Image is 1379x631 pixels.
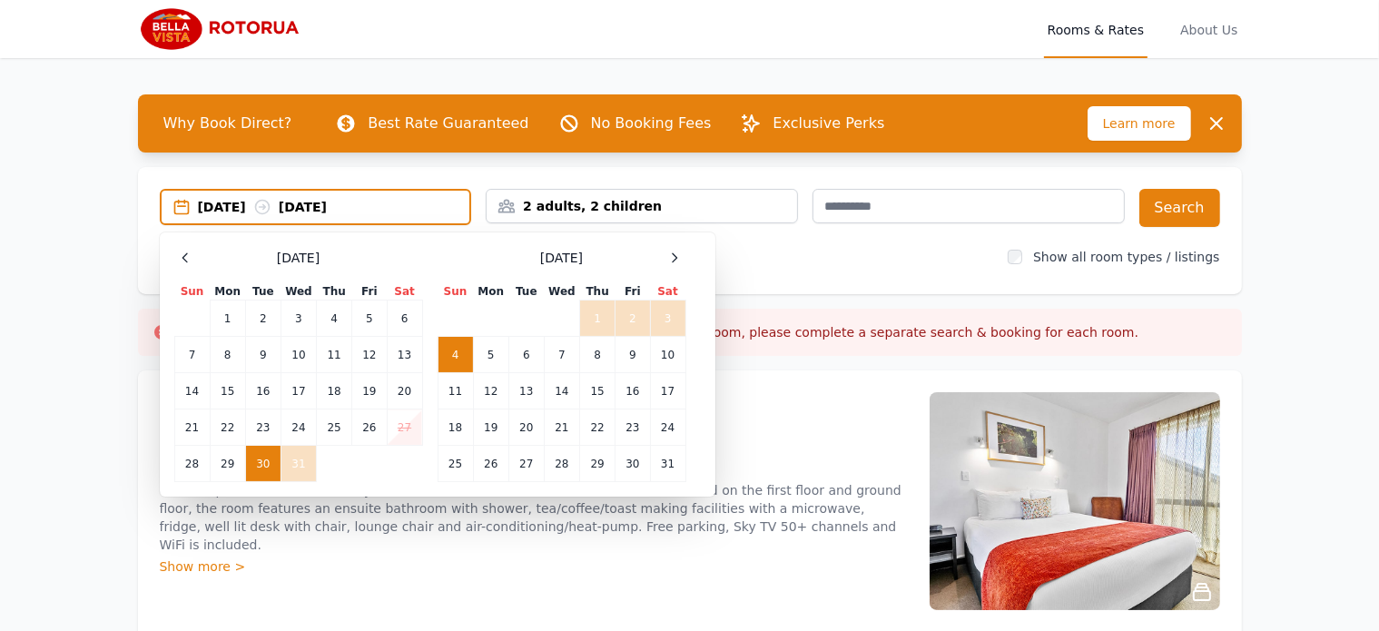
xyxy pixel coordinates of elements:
[317,301,352,337] td: 4
[245,446,281,482] td: 30
[245,337,281,373] td: 9
[245,373,281,409] td: 16
[387,283,422,301] th: Sat
[210,446,245,482] td: 29
[149,105,307,142] span: Why Book Direct?
[317,409,352,446] td: 25
[616,337,650,373] td: 9
[616,446,650,482] td: 30
[352,283,387,301] th: Fri
[773,113,884,134] p: Exclusive Perks
[508,337,544,373] td: 6
[438,337,473,373] td: 4
[245,409,281,446] td: 23
[508,446,544,482] td: 27
[650,283,685,301] th: Sat
[387,301,422,337] td: 6
[650,446,685,482] td: 31
[387,337,422,373] td: 13
[580,373,616,409] td: 15
[174,446,210,482] td: 28
[281,446,316,482] td: 31
[277,249,320,267] span: [DATE]
[368,113,528,134] p: Best Rate Guaranteed
[438,446,473,482] td: 25
[1033,250,1219,264] label: Show all room types / listings
[544,409,579,446] td: 21
[1139,189,1220,227] button: Search
[281,337,316,373] td: 10
[473,373,508,409] td: 12
[544,283,579,301] th: Wed
[174,409,210,446] td: 21
[616,301,650,337] td: 2
[650,409,685,446] td: 24
[210,337,245,373] td: 8
[160,481,908,554] p: Our Compact Studio's offer every comfort and convenience of a modern motel. Located on the first ...
[650,337,685,373] td: 10
[317,283,352,301] th: Thu
[580,283,616,301] th: Thu
[616,283,650,301] th: Fri
[352,301,387,337] td: 5
[508,283,544,301] th: Tue
[473,409,508,446] td: 19
[508,409,544,446] td: 20
[317,373,352,409] td: 18
[540,249,583,267] span: [DATE]
[1088,106,1191,141] span: Learn more
[245,301,281,337] td: 2
[174,283,210,301] th: Sun
[245,283,281,301] th: Tue
[616,373,650,409] td: 16
[138,7,313,51] img: Bella Vista Rotorua
[650,301,685,337] td: 3
[174,373,210,409] td: 14
[281,373,316,409] td: 17
[281,409,316,446] td: 24
[473,446,508,482] td: 26
[438,373,473,409] td: 11
[438,409,473,446] td: 18
[650,373,685,409] td: 17
[544,373,579,409] td: 14
[210,283,245,301] th: Mon
[387,409,422,446] td: 27
[352,409,387,446] td: 26
[352,337,387,373] td: 12
[473,337,508,373] td: 5
[352,373,387,409] td: 19
[580,446,616,482] td: 29
[387,373,422,409] td: 20
[544,446,579,482] td: 28
[198,198,470,216] div: [DATE] [DATE]
[473,283,508,301] th: Mon
[508,373,544,409] td: 13
[160,557,908,576] div: Show more >
[487,197,797,215] div: 2 adults, 2 children
[210,301,245,337] td: 1
[281,283,316,301] th: Wed
[210,373,245,409] td: 15
[580,409,616,446] td: 22
[174,337,210,373] td: 7
[580,301,616,337] td: 1
[544,337,579,373] td: 7
[616,409,650,446] td: 23
[438,283,473,301] th: Sun
[591,113,712,134] p: No Booking Fees
[281,301,316,337] td: 3
[580,337,616,373] td: 8
[317,337,352,373] td: 11
[210,409,245,446] td: 22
